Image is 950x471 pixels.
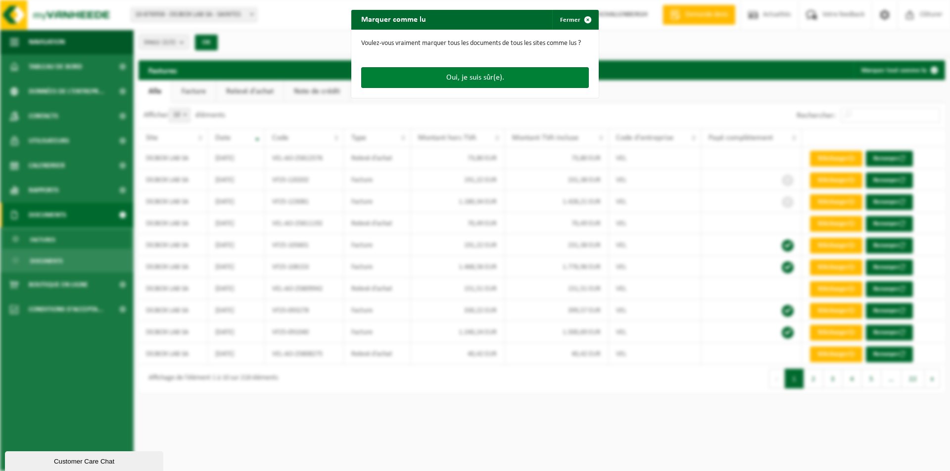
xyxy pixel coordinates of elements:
[361,67,589,88] button: Oui, je suis sûr(e).
[5,449,165,471] iframe: chat widget
[552,10,598,30] button: Fermer
[351,10,436,29] h2: Marquer comme lu
[361,40,589,47] p: Voulez-vous vraiment marquer tous les documents de tous les sites comme lus ?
